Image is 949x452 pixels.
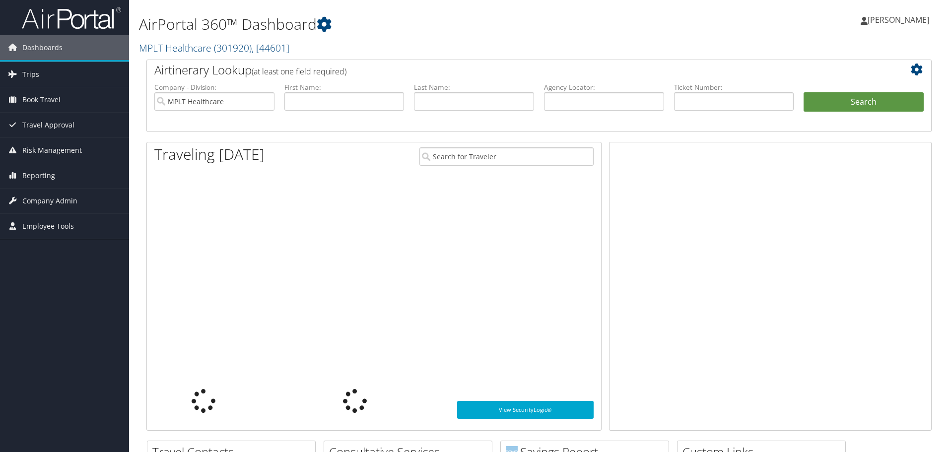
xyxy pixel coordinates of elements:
[419,147,594,166] input: Search for Traveler
[22,87,61,112] span: Book Travel
[22,138,82,163] span: Risk Management
[22,113,74,137] span: Travel Approval
[22,35,63,60] span: Dashboards
[252,66,346,77] span: (at least one field required)
[284,82,405,92] label: First Name:
[214,41,252,55] span: ( 301920 )
[22,6,121,30] img: airportal-logo.png
[674,82,794,92] label: Ticket Number:
[154,82,274,92] label: Company - Division:
[139,14,673,35] h1: AirPortal 360™ Dashboard
[457,401,594,419] a: View SecurityLogic®
[22,189,77,213] span: Company Admin
[414,82,534,92] label: Last Name:
[804,92,924,112] button: Search
[22,163,55,188] span: Reporting
[868,14,929,25] span: [PERSON_NAME]
[544,82,664,92] label: Agency Locator:
[154,62,858,78] h2: Airtinerary Lookup
[22,214,74,239] span: Employee Tools
[22,62,39,87] span: Trips
[861,5,939,35] a: [PERSON_NAME]
[252,41,289,55] span: , [ 44601 ]
[139,41,289,55] a: MPLT Healthcare
[154,144,265,165] h1: Traveling [DATE]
